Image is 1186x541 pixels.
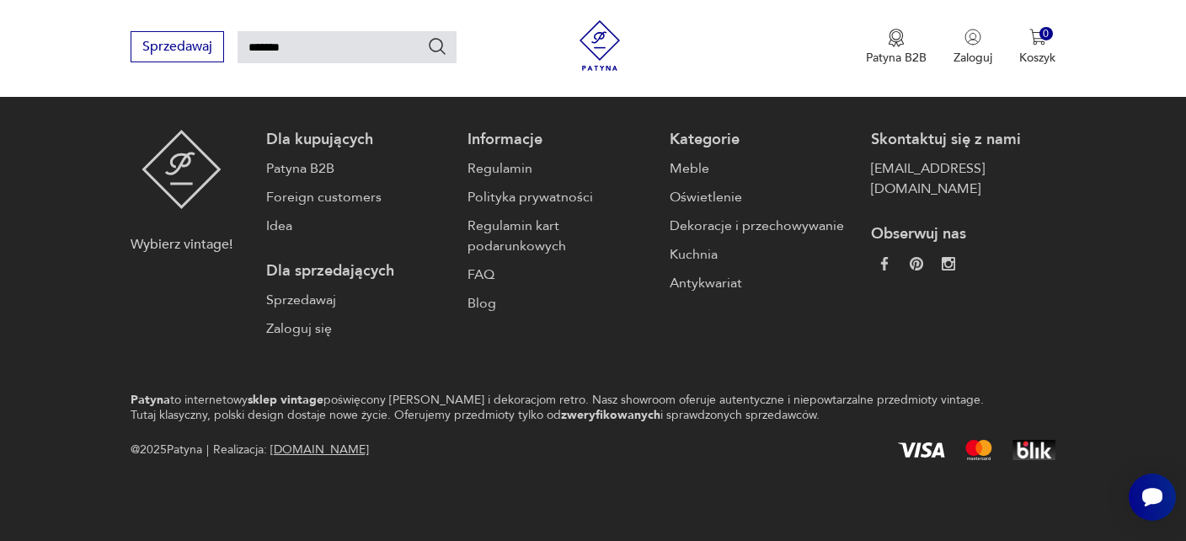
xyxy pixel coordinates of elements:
p: Zaloguj [954,50,992,66]
a: Ikona medaluPatyna B2B [866,29,927,66]
img: Visa [898,442,945,458]
p: Koszyk [1019,50,1055,66]
span: Realizacja: [213,440,369,460]
p: Kategorie [670,130,854,150]
p: Skontaktuj się z nami [871,130,1055,150]
p: Patyna B2B [866,50,927,66]
button: Patyna B2B [866,29,927,66]
a: FAQ [467,265,652,285]
a: Blog [467,293,652,313]
p: Dla sprzedających [266,261,451,281]
a: Antykwariat [670,273,854,293]
img: Patyna - sklep z meblami i dekoracjami vintage [142,130,222,209]
span: @ 2025 Patyna [131,440,202,460]
a: Kuchnia [670,244,854,265]
a: Oświetlenie [670,187,854,207]
div: 0 [1039,27,1054,41]
button: Szukaj [427,36,447,56]
a: Sprzedawaj [266,290,451,310]
img: Patyna - sklep z meblami i dekoracjami vintage [574,20,625,71]
p: to internetowy poświęcony [PERSON_NAME] i dekoracjom retro. Nasz showroom oferuje autentyczne i n... [131,393,996,423]
p: Wybierz vintage! [131,234,232,254]
iframe: Smartsupp widget button [1129,474,1176,521]
p: Dla kupujących [266,130,451,150]
a: Polityka prywatności [467,187,652,207]
a: Zaloguj się [266,319,451,339]
a: Foreign customers [266,187,451,207]
a: Sprzedawaj [131,42,224,54]
img: 37d27d81a828e637adc9f9cb2e3d3a8a.webp [910,257,923,270]
a: Regulamin kart podarunkowych [467,216,652,256]
img: Mastercard [965,440,992,460]
a: Idea [266,216,451,236]
img: Ikona medalu [888,29,905,47]
div: | [206,440,209,460]
button: Sprzedawaj [131,31,224,62]
img: Ikona koszyka [1029,29,1046,46]
img: Ikonka użytkownika [964,29,981,46]
a: Dekoracje i przechowywanie [670,216,854,236]
strong: sklep vintage [248,392,323,408]
a: Regulamin [467,158,652,179]
a: [DOMAIN_NAME] [270,442,369,458]
button: Zaloguj [954,29,992,66]
p: Obserwuj nas [871,224,1055,244]
a: Meble [670,158,854,179]
a: Patyna B2B [266,158,451,179]
img: c2fd9cf7f39615d9d6839a72ae8e59e5.webp [942,257,955,270]
p: Informacje [467,130,652,150]
a: [EMAIL_ADDRESS][DOMAIN_NAME] [871,158,1055,199]
strong: zweryfikowanych [561,407,660,423]
strong: Patyna [131,392,170,408]
img: BLIK [1012,440,1055,460]
img: da9060093f698e4c3cedc1453eec5031.webp [878,257,891,270]
button: 0Koszyk [1019,29,1055,66]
